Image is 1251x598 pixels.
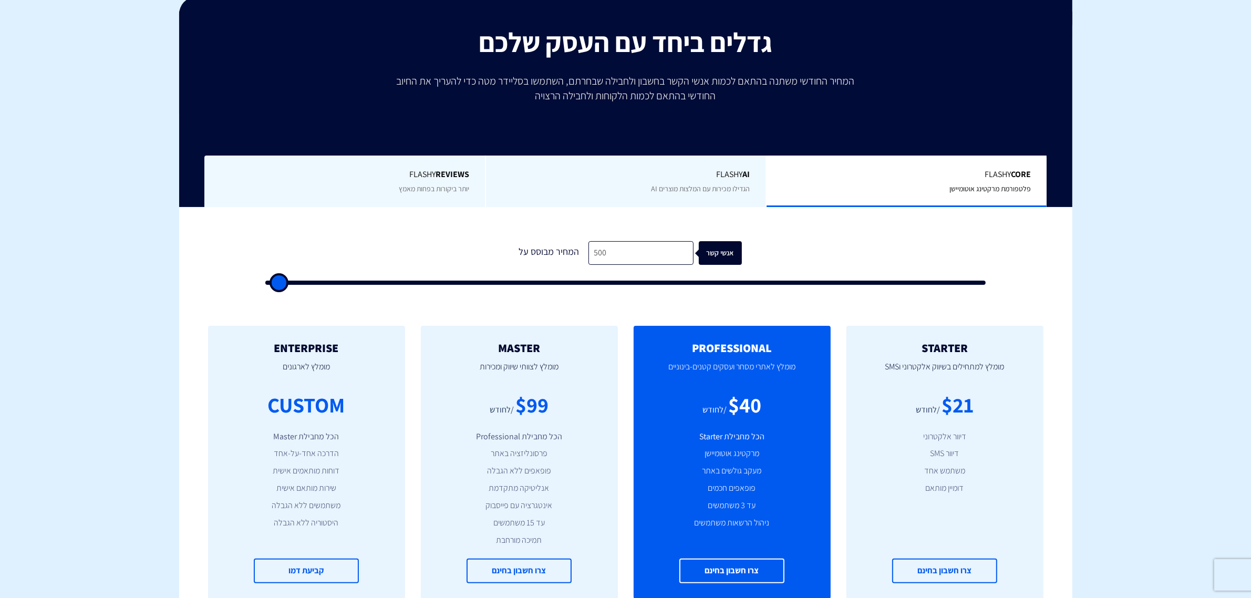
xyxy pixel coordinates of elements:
[467,559,572,583] a: צרו חשבון בחינם
[782,169,1031,181] span: Flashy
[728,390,761,420] div: $40
[515,390,549,420] div: $99
[224,482,389,494] li: שירות מותאם אישית
[224,448,389,460] li: הדרכה אחד-על-אחד
[862,431,1028,443] li: דיוור אלקטרוני
[437,354,602,390] p: מומלץ לצוותי שיווק ומכירות
[437,448,602,460] li: פרסונליזציה באתר
[436,169,469,180] b: REVIEWS
[916,404,940,416] div: /לחודש
[862,354,1028,390] p: מומלץ למתחילים בשיווק אלקטרוני וSMS
[649,482,815,494] li: פופאפים חכמים
[649,342,815,354] h2: PROFESSIONAL
[742,169,750,180] b: AI
[892,559,997,583] a: צרו חשבון בחינם
[717,241,760,265] div: אנשי קשר
[862,342,1028,354] h2: STARTER
[679,559,784,583] a: צרו חשבון בחינם
[224,517,389,529] li: היסטוריה ללא הגבלה
[942,390,974,420] div: $21
[187,27,1064,57] h2: גדלים ביחד עם העסק שלכם
[224,354,389,390] p: מומלץ לארגונים
[649,517,815,529] li: ניהול הרשאות משתמשים
[949,184,1031,193] span: פלטפורמת מרקטינג אוטומיישן
[649,354,815,390] p: מומלץ לאתרי מסחר ועסקים קטנים-בינוניים
[651,184,750,193] span: הגדילו מכירות עם המלצות מוצרים AI
[268,390,345,420] div: CUSTOM
[224,431,389,443] li: הכל מחבילת Master
[254,559,359,583] a: קביעת דמו
[490,404,514,416] div: /לחודש
[389,74,862,103] p: המחיר החודשי משתנה בהתאם לכמות אנשי הקשר בחשבון ולחבילה שבחרתם, השתמשו בסליידר מטה כדי להעריך את ...
[862,465,1028,477] li: משתמש אחד
[224,342,389,354] h2: ENTERPRISE
[224,465,389,477] li: דוחות מותאמים אישית
[862,448,1028,460] li: דיוור SMS
[437,517,602,529] li: עד 15 משתמשים
[437,465,602,477] li: פופאפים ללא הגבלה
[649,500,815,512] li: עד 3 משתמשים
[702,404,727,416] div: /לחודש
[437,500,602,512] li: אינטגרציה עם פייסבוק
[510,241,588,265] div: המחיר מבוסס על
[649,448,815,460] li: מרקטינג אוטומיישן
[649,465,815,477] li: מעקב גולשים באתר
[502,169,750,181] span: Flashy
[437,482,602,494] li: אנליטיקה מתקדמת
[437,431,602,443] li: הכל מחבילת Professional
[862,482,1028,494] li: דומיין מותאם
[1011,169,1031,180] b: Core
[437,534,602,547] li: תמיכה מורחבת
[649,431,815,443] li: הכל מחבילת Starter
[224,500,389,512] li: משתמשים ללא הגבלה
[399,184,469,193] span: יותר ביקורות בפחות מאמץ
[220,169,469,181] span: Flashy
[437,342,602,354] h2: MASTER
